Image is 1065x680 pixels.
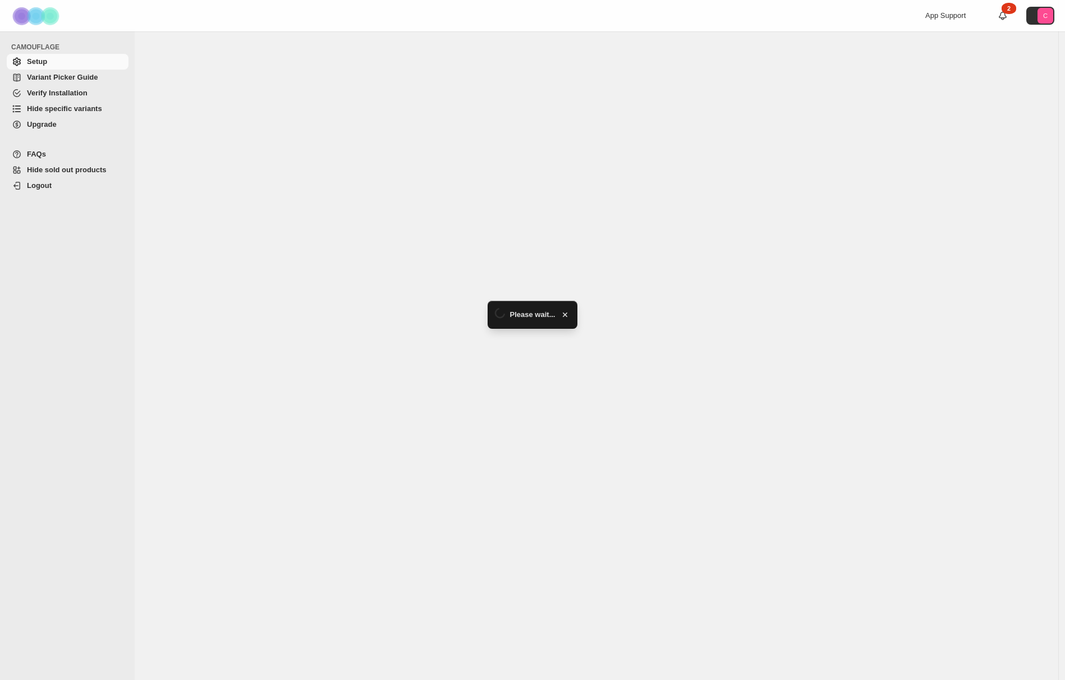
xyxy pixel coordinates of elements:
img: Camouflage [9,1,65,31]
span: CAMOUFLAGE [11,43,129,52]
span: Please wait... [510,309,556,320]
div: 2 [1002,3,1016,14]
a: Variant Picker Guide [7,70,128,85]
a: Upgrade [7,117,128,132]
button: Avatar with initials C [1026,7,1054,25]
a: Hide specific variants [7,101,128,117]
span: Hide specific variants [27,104,102,113]
span: Avatar with initials C [1038,8,1053,24]
span: FAQs [27,150,46,158]
span: Verify Installation [27,89,88,97]
a: Logout [7,178,128,194]
span: Hide sold out products [27,166,107,174]
a: Verify Installation [7,85,128,101]
a: FAQs [7,146,128,162]
span: Setup [27,57,47,66]
text: C [1043,12,1048,19]
a: 2 [997,10,1008,21]
span: Logout [27,181,52,190]
a: Setup [7,54,128,70]
span: App Support [925,11,966,20]
span: Variant Picker Guide [27,73,98,81]
span: Upgrade [27,120,57,128]
a: Hide sold out products [7,162,128,178]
